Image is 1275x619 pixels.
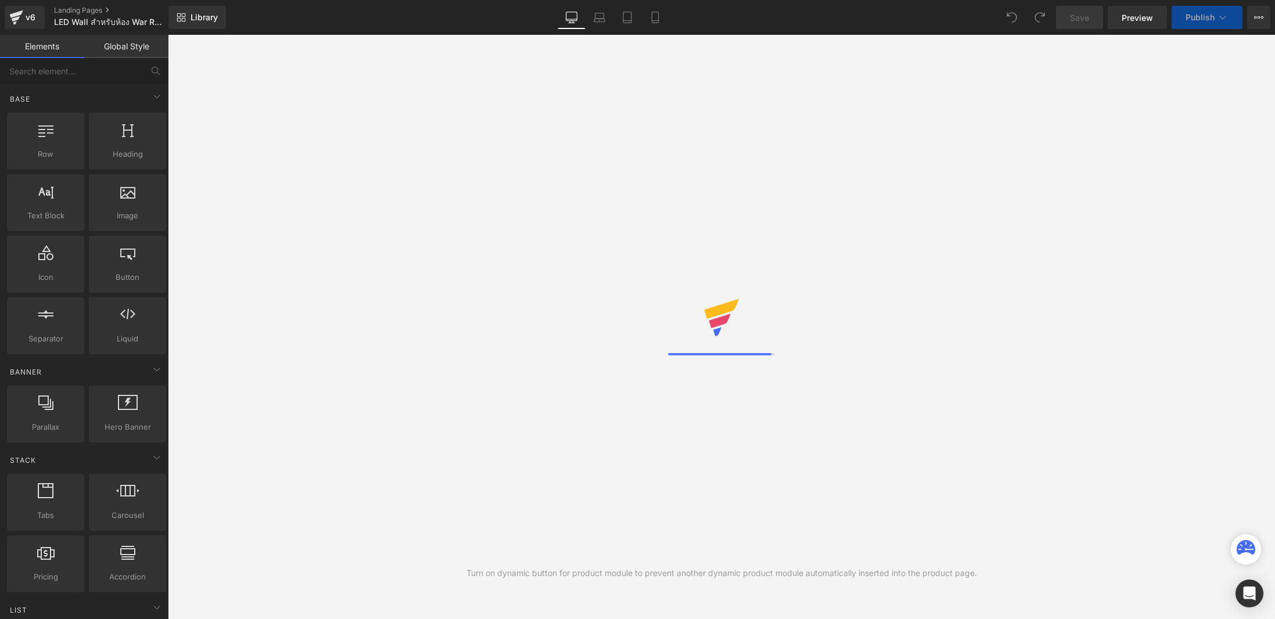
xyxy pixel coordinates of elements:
[641,6,669,29] a: Mobile
[1122,12,1153,24] span: Preview
[10,210,81,222] span: Text Block
[92,333,163,345] span: Liquid
[1028,6,1051,29] button: Redo
[92,271,163,283] span: Button
[92,421,163,433] span: Hero Banner
[9,366,43,377] span: Banner
[92,509,163,521] span: Carousel
[1070,12,1089,24] span: Save
[1172,6,1242,29] button: Publish
[10,271,81,283] span: Icon
[5,6,45,29] a: v6
[92,210,163,222] span: Image
[168,6,226,29] a: New Library
[1186,13,1215,22] span: Publish
[54,17,166,27] span: LED Wall สำหรับห้อง War Room และศูนย์ควบคุม
[10,509,81,521] span: Tabs
[10,421,81,433] span: Parallax
[1247,6,1270,29] button: More
[23,10,38,25] div: v6
[466,567,977,580] div: Turn on dynamic button for product module to prevent another dynamic product module automatically...
[10,148,81,160] span: Row
[1108,6,1167,29] a: Preview
[92,148,163,160] span: Heading
[9,93,31,105] span: Base
[10,571,81,583] span: Pricing
[10,333,81,345] span: Separator
[84,35,168,58] a: Global Style
[613,6,641,29] a: Tablet
[9,604,28,616] span: List
[92,571,163,583] span: Accordion
[191,12,218,23] span: Library
[586,6,613,29] a: Laptop
[1236,580,1263,607] div: Open Intercom Messenger
[9,455,37,466] span: Stack
[54,6,188,15] a: Landing Pages
[1000,6,1023,29] button: Undo
[558,6,586,29] a: Desktop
